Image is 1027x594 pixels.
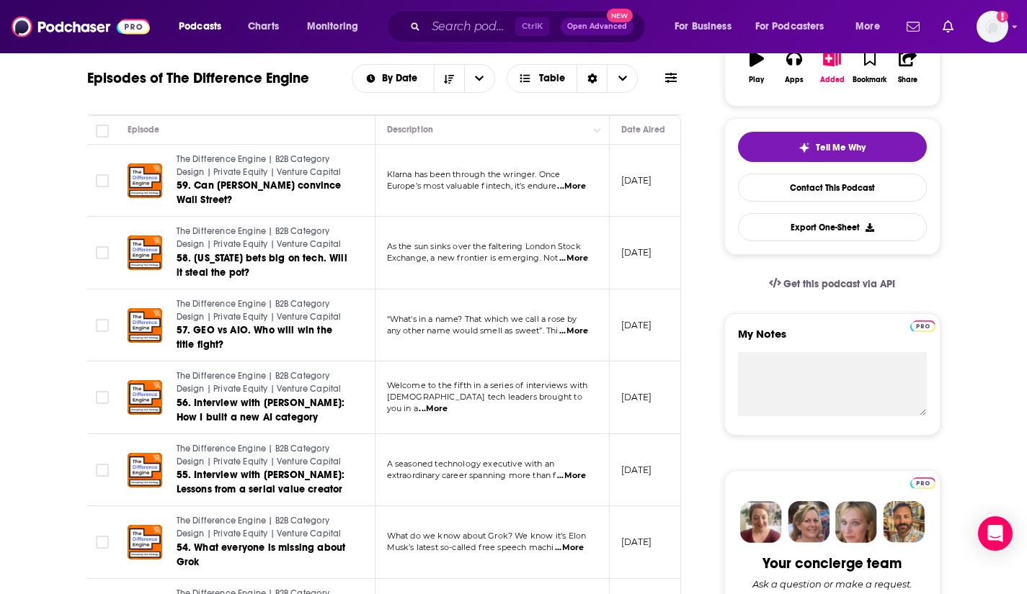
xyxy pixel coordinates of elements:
button: Export One-Sheet [738,213,927,241]
span: Exchange, a new frontier is emerging. Not [387,253,559,263]
span: Table [539,73,565,84]
img: User Profile [977,11,1008,42]
button: Apps [775,41,813,93]
a: The Difference Engine | B2B Category Design | Private Equity | Venture Capital [177,443,350,468]
span: ...More [555,542,584,554]
a: Pro website [910,318,935,332]
span: What do we know about Grok? We know it’s Elon [387,531,587,541]
img: Barbara Profile [788,501,830,543]
span: Toggle select row [96,174,109,187]
a: The Difference Engine | B2B Category Design | Private Equity | Venture Capital [177,370,350,395]
img: Podchaser Pro [910,320,935,332]
span: Tell Me Why [816,142,866,153]
span: Logged in as bigswing [977,11,1008,42]
button: Added [813,41,850,93]
a: Show notifications dropdown [901,14,925,39]
span: ...More [559,325,588,337]
span: Toggle select row [96,319,109,332]
button: Choose View [507,64,639,93]
button: Column Actions [589,122,606,139]
input: Search podcasts, credits, & more... [426,15,515,38]
span: 57. GEO vs AIO. Who will win the title fight? [177,324,332,351]
img: Podchaser - Follow, Share and Rate Podcasts [12,13,150,40]
img: tell me why sparkle [799,142,810,153]
div: Description [387,121,433,138]
h1: Episodes of The Difference Engine [87,69,309,87]
span: Toggle select row [96,246,109,259]
button: Share [889,41,926,93]
a: Pro website [910,475,935,489]
span: The Difference Engine | B2B Category Design | Private Equity | Venture Capital [177,299,342,322]
button: open menu [746,15,845,38]
img: Jon Profile [883,501,925,543]
span: any other name would smell as sweet”. Thi [387,325,559,336]
div: Search podcasts, credits, & more... [400,10,659,43]
img: Podchaser Pro [910,477,935,489]
button: open menu [464,65,494,92]
span: ...More [557,181,586,192]
span: Monitoring [307,17,358,37]
span: By Date [382,73,422,84]
a: 59. Can [PERSON_NAME] convince Wall Street? [177,179,350,207]
a: The Difference Engine | B2B Category Design | Private Equity | Venture Capital [177,515,350,540]
p: [DATE] [621,319,652,331]
span: ...More [559,253,588,264]
span: Welcome to the fifth in a series of interviews with [387,380,588,390]
a: 55. Interview with [PERSON_NAME]: Lessons from a serial value creator [177,468,350,497]
img: Jules Profile [835,501,877,543]
a: 58. [US_STATE] bets big on tech. Will it steal the pot? [177,251,350,280]
span: 59. Can [PERSON_NAME] convince Wall Street? [177,179,342,206]
a: Charts [239,15,288,38]
button: Bookmark [851,41,889,93]
span: The Difference Engine | B2B Category Design | Private Equity | Venture Capital [177,516,342,539]
div: Your concierge team [763,554,902,572]
span: Ctrl K [515,17,549,36]
a: 56. Interview with [PERSON_NAME]: How I built a new AI category [177,396,350,425]
div: Date Aired [621,121,665,138]
a: Show notifications dropdown [937,14,959,39]
span: Toggle select row [96,464,109,477]
button: open menu [169,15,240,38]
span: A seasoned technology executive with an [387,459,555,469]
div: Episode [128,121,160,138]
span: Europe’s most valuable fintech, it’s endure [387,181,556,191]
span: Musk’s latest so-called free speech machi [387,542,554,552]
p: [DATE] [621,464,652,476]
a: 57. GEO vs AIO. Who will win the title fight? [177,323,350,352]
span: [DEMOGRAPHIC_DATA] tech leaders brought to you in a [387,392,582,413]
p: [DATE] [621,391,652,403]
span: The Difference Engine | B2B Category Design | Private Equity | Venture Capital [177,371,342,394]
span: 54. What everyone is missing about Grok [177,541,346,568]
span: Klarna has been through the wringer. Once [387,169,561,179]
div: Open Intercom Messenger [978,516,1013,551]
div: Added [820,76,845,84]
span: The Difference Engine | B2B Category Design | Private Equity | Venture Capital [177,154,342,177]
button: Sort Direction [434,65,464,92]
span: New [607,9,633,22]
a: Contact This Podcast [738,174,927,202]
button: open menu [664,15,750,38]
button: tell me why sparkleTell Me Why [738,132,927,162]
p: [DATE] [621,246,652,258]
div: Share [898,76,917,84]
div: Ask a question or make a request. [752,578,912,590]
span: More [855,17,880,37]
div: Bookmark [853,76,886,84]
p: [DATE] [621,174,652,186]
p: [DATE] [621,536,652,548]
span: Toggle select row [96,391,109,404]
div: Sort Direction [577,65,607,92]
span: ...More [557,470,586,482]
span: As the sun sinks over the faltering London Stock [387,241,581,251]
a: 54. What everyone is missing about Grok [177,541,350,570]
span: Get this podcast via API [783,278,895,290]
button: open menu [845,15,898,38]
a: The Difference Engine | B2B Category Design | Private Equity | Venture Capital [177,298,350,323]
span: ...More [419,403,448,415]
svg: Add a profile image [997,11,1008,22]
button: Play [738,41,775,93]
h2: Choose List sort [352,64,495,93]
button: open menu [297,15,377,38]
span: “What's in a name? That which we call a rose by [387,314,577,324]
span: 58. [US_STATE] bets big on tech. Will it steal the pot? [177,252,347,279]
